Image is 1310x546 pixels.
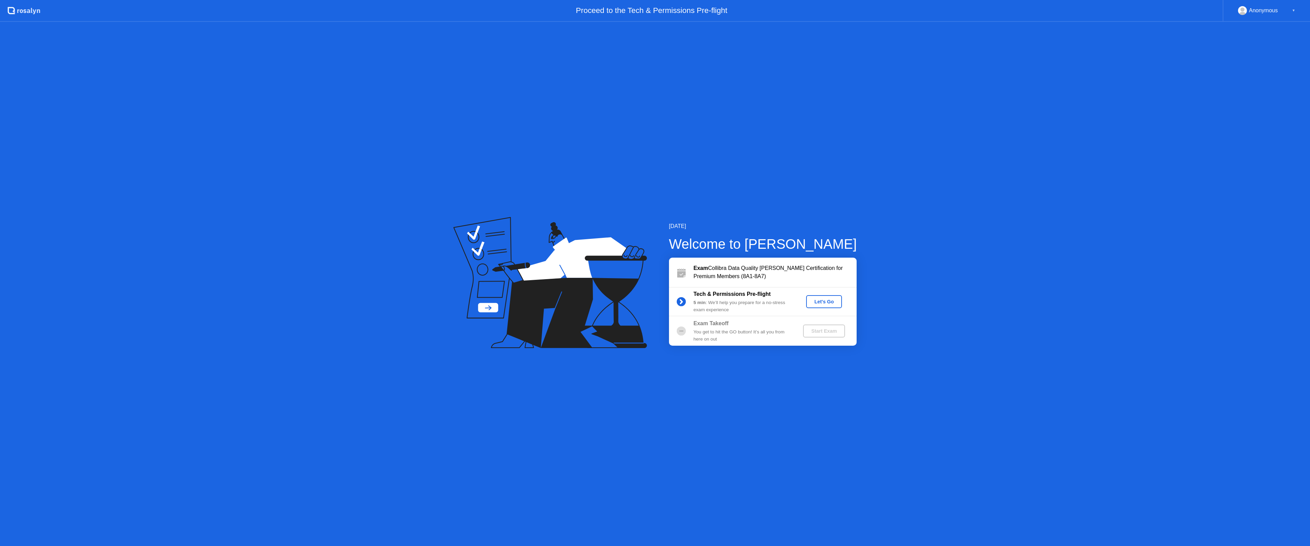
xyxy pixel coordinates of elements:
div: Collibra Data Quality [PERSON_NAME] Certification for Premium Members (8A1-8A7) [694,264,857,281]
div: Let's Go [809,299,839,304]
b: Exam [694,265,708,271]
div: : We’ll help you prepare for a no-stress exam experience [694,299,792,313]
div: Welcome to [PERSON_NAME] [669,234,857,254]
div: ▼ [1292,6,1295,15]
b: 5 min [694,300,706,305]
div: You get to hit the GO button! It’s all you from here on out [694,329,792,343]
b: Tech & Permissions Pre-flight [694,291,771,297]
button: Let's Go [806,295,842,308]
b: Exam Takeoff [694,320,729,326]
div: Start Exam [806,328,842,334]
button: Start Exam [803,325,845,337]
div: [DATE] [669,222,857,230]
div: Anonymous [1249,6,1278,15]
